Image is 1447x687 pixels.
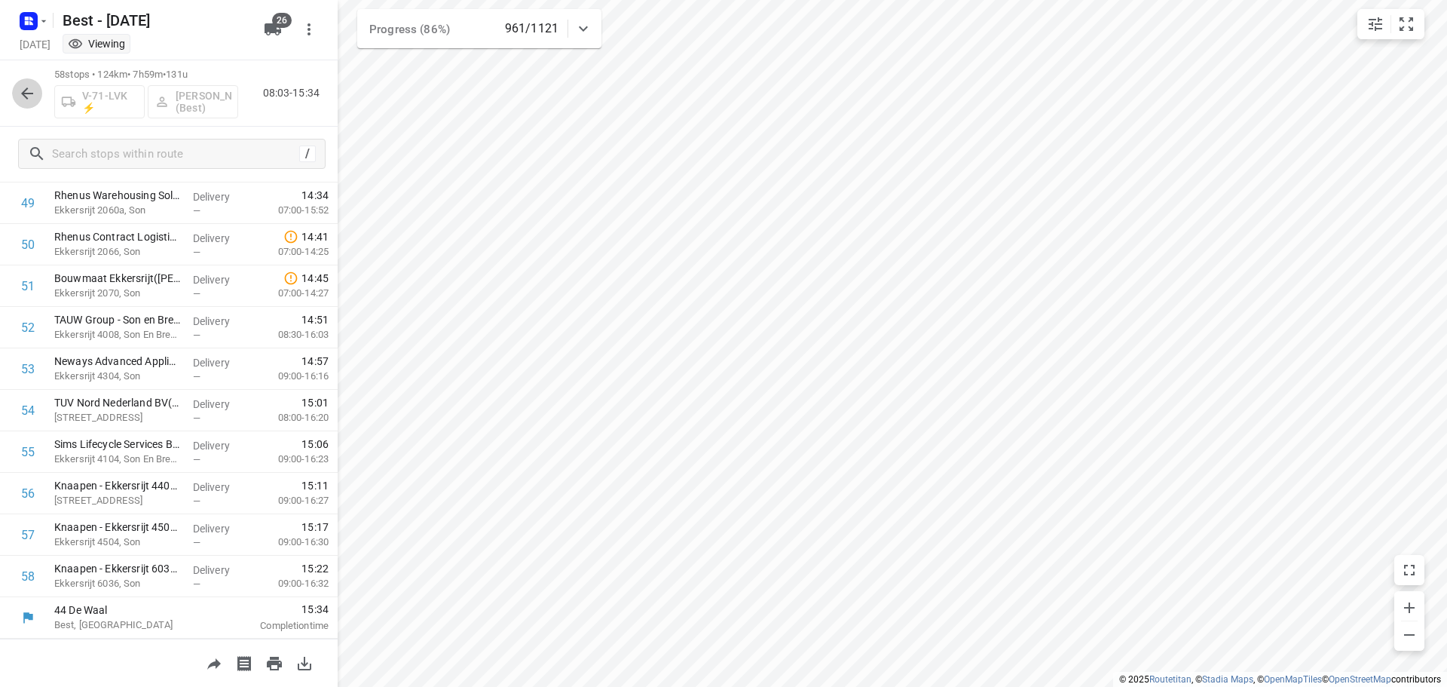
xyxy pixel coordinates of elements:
[193,288,200,299] span: —
[254,452,329,467] p: 09:00-16:23
[1329,674,1391,685] a: OpenStreetMap
[21,279,35,293] div: 51
[54,520,181,535] p: Knaapen - Ekkersrijt 4504(Anita Gulickx)
[229,618,329,633] p: Completion time
[193,189,249,204] p: Delivery
[21,528,35,542] div: 57
[1149,674,1192,685] a: Routetitan
[254,327,329,342] p: 08:30-16:03
[254,493,329,508] p: 09:00-16:27
[54,203,181,218] p: Ekkersrijt 2060a, Son
[193,438,249,453] p: Delivery
[193,330,200,341] span: —
[54,354,181,369] p: Neways Advanced Applications B.V. - Ekkersrijt 4304(Ellen Verest)
[21,486,35,501] div: 56
[299,146,316,162] div: /
[54,535,181,550] p: Ekkersrijt 4504, Son
[54,437,181,452] p: Sims Lifecycle Services BV - Ekkersrijt(Manuela Fraikin)
[193,272,249,287] p: Delivery
[199,655,229,670] span: Share route
[301,478,329,493] span: 15:11
[193,355,249,370] p: Delivery
[1360,9,1390,39] button: Map settings
[21,403,35,418] div: 54
[21,569,35,584] div: 58
[193,495,200,507] span: —
[254,535,329,550] p: 09:00-16:30
[301,437,329,452] span: 15:06
[54,410,181,425] p: [STREET_ADDRESS]
[259,655,289,670] span: Print route
[301,395,329,410] span: 15:01
[193,521,249,536] p: Delivery
[21,196,35,210] div: 49
[283,229,298,244] svg: Late
[1119,674,1441,685] li: © 2025 , © , © © contributors
[193,371,200,382] span: —
[21,445,35,459] div: 55
[193,247,200,258] span: —
[1264,674,1322,685] a: OpenMapTiles
[301,520,329,535] span: 15:17
[163,69,166,80] span: •
[54,618,211,633] p: Best, [GEOGRAPHIC_DATA]
[54,327,181,342] p: Ekkersrijt 4008, Son En Breugel
[254,576,329,591] p: 09:00-16:32
[254,369,329,384] p: 09:00-16:16
[54,561,181,576] p: Knaapen - Ekkersrijt 6036(Anita Gulickx)
[54,603,211,618] p: 44 De Waal
[52,143,299,166] input: Search stops within route
[229,602,329,617] span: 15:34
[283,271,298,286] svg: Late
[166,69,188,80] span: 131u
[193,454,200,465] span: —
[1202,674,1253,685] a: Stadia Maps
[193,578,200,590] span: —
[54,369,181,384] p: Ekkersrijt 4304, Son
[54,244,181,259] p: Ekkersrijt 2066, Son
[369,23,450,36] span: Progress (86%)
[21,238,35,252] div: 50
[254,410,329,425] p: 08:00-16:20
[254,244,329,259] p: 07:00-14:25
[505,20,558,38] p: 961/1121
[254,203,329,218] p: 07:00-15:52
[229,655,259,670] span: Print shipping labels
[1357,9,1424,39] div: small contained button group
[54,312,181,327] p: TAUW Group - Son en Breugel(Margareth Heger)
[193,231,249,246] p: Delivery
[193,314,249,329] p: Delivery
[54,452,181,467] p: Ekkersrijt 4104, Son En Breugel
[301,561,329,576] span: 15:22
[54,286,181,301] p: Ekkersrijt 2070, Son
[193,205,200,216] span: —
[1391,9,1421,39] button: Fit zoom
[54,188,181,203] p: Rhenus Warehousing Solutions Eindhoven B.V.(Facilitair)
[193,397,249,412] p: Delivery
[193,563,249,578] p: Delivery
[357,9,601,48] div: Progress (86%)961/1121
[54,68,238,82] p: 58 stops • 124km • 7h59m
[301,312,329,327] span: 14:51
[193,537,200,548] span: —
[301,354,329,369] span: 14:57
[263,85,326,101] p: 08:03-15:34
[301,271,329,286] span: 14:45
[193,413,200,424] span: —
[68,36,125,51] div: Viewing
[54,271,181,286] p: Bouwmaat Ekkersrijt(Elroy Willart)
[272,13,292,28] span: 26
[54,395,181,410] p: TUV Nord Nederland BV(Patricia van der Looij)
[54,576,181,591] p: Ekkersrijt 6036, Son
[54,229,181,244] p: Rhenus Contract Logistics - Son - Ekkersrijt 2066(Facilitair)
[289,655,320,670] span: Download route
[301,188,329,203] span: 14:34
[258,14,288,44] button: 26
[54,478,181,493] p: Knaapen - Ekkersrijt 4406(Anita Gulickx)
[21,320,35,335] div: 52
[254,286,329,301] p: 07:00-14:27
[193,480,249,495] p: Delivery
[21,362,35,376] div: 53
[301,229,329,244] span: 14:41
[54,493,181,508] p: [STREET_ADDRESS]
